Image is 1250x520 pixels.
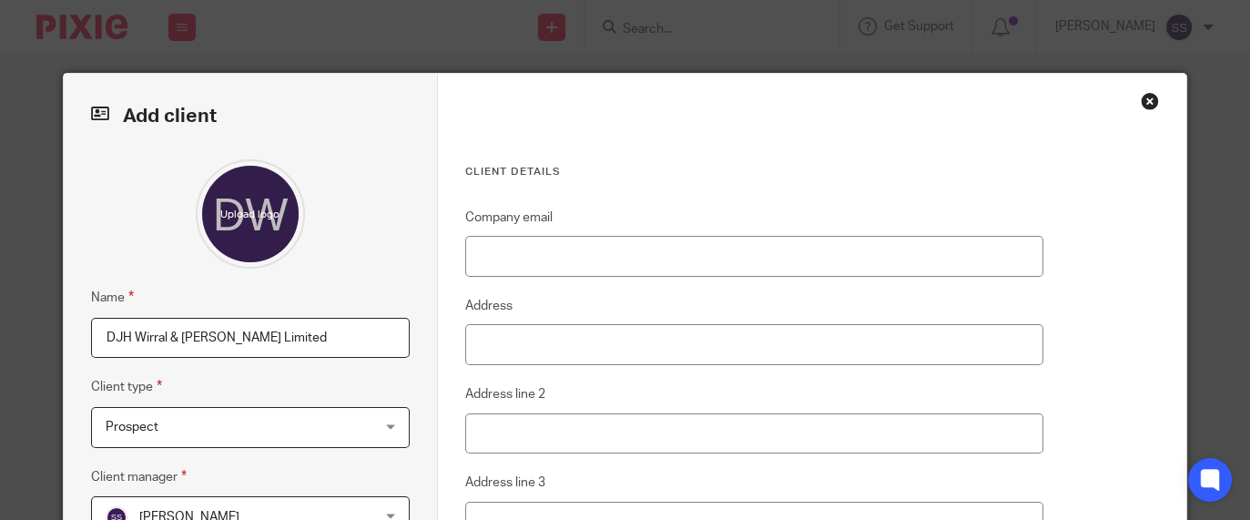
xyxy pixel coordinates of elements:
[1141,92,1159,110] div: Close this dialog window
[91,466,187,487] label: Client manager
[91,287,134,308] label: Name
[465,209,553,227] label: Company email
[465,474,545,492] label: Address line 3
[465,385,545,403] label: Address line 2
[106,421,158,433] span: Prospect
[91,101,410,132] h2: Add client
[91,376,162,397] label: Client type
[465,165,1043,179] h3: Client details
[465,297,513,315] label: Address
